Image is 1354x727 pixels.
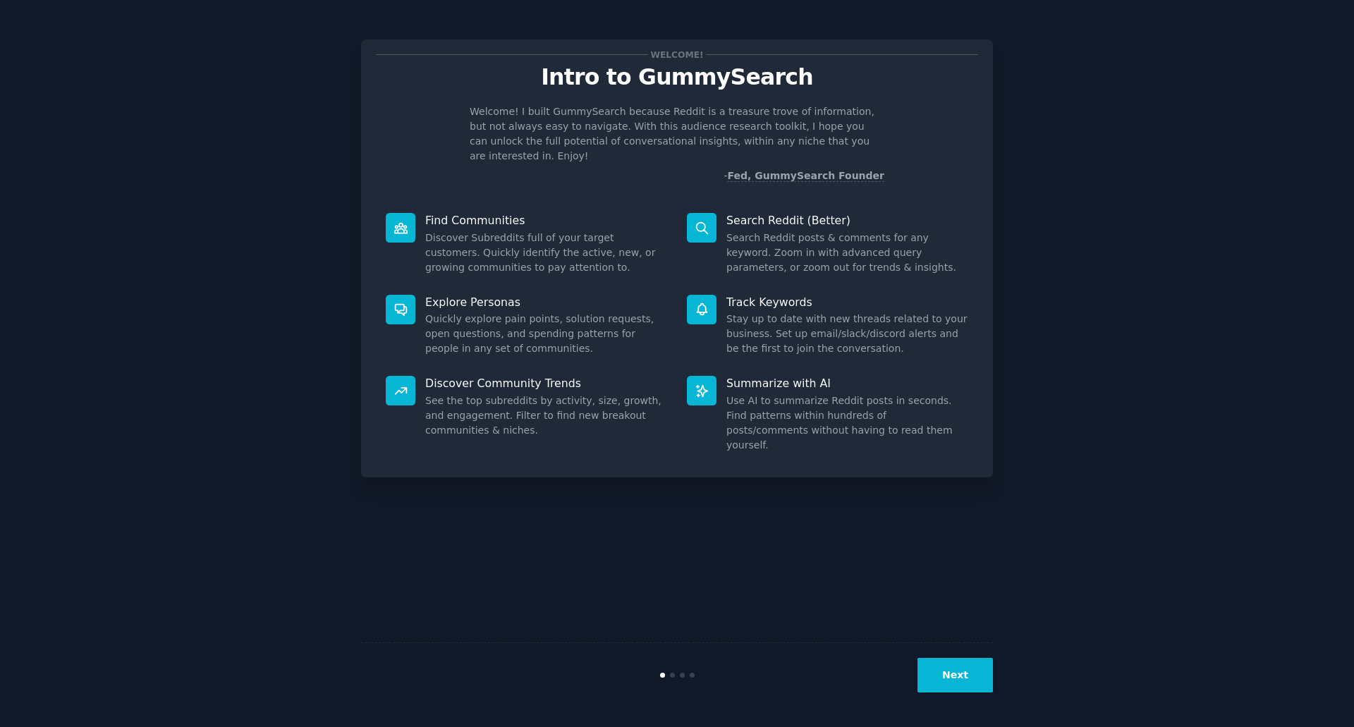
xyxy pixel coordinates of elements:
dd: See the top subreddits by activity, size, growth, and engagement. Filter to find new breakout com... [425,393,667,438]
dd: Use AI to summarize Reddit posts in seconds. Find patterns within hundreds of posts/comments with... [726,393,968,453]
button: Next [917,658,993,692]
dd: Quickly explore pain points, solution requests, open questions, and spending patterns for people ... [425,312,667,356]
span: Welcome! [648,47,706,62]
dd: Stay up to date with new threads related to your business. Set up email/slack/discord alerts and ... [726,312,968,356]
p: Summarize with AI [726,376,968,391]
p: Track Keywords [726,295,968,310]
p: Intro to GummySearch [376,65,978,90]
dd: Discover Subreddits full of your target customers. Quickly identify the active, new, or growing c... [425,231,667,275]
div: - [724,169,884,183]
dd: Search Reddit posts & comments for any keyword. Zoom in with advanced query parameters, or zoom o... [726,231,968,275]
p: Search Reddit (Better) [726,213,968,228]
p: Find Communities [425,213,667,228]
p: Welcome! I built GummySearch because Reddit is a treasure trove of information, but not always ea... [470,104,884,164]
a: Fed, GummySearch Founder [727,170,884,182]
p: Explore Personas [425,295,667,310]
p: Discover Community Trends [425,376,667,391]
